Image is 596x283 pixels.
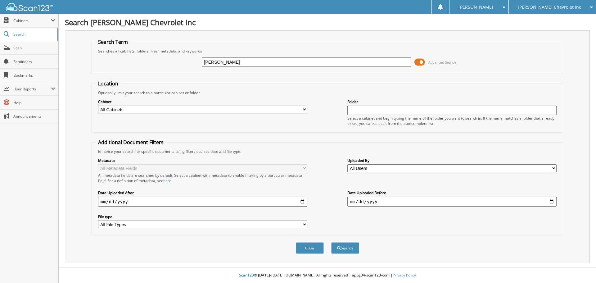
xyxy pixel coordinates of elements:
div: Enhance your search for specific documents using filters such as date and file type. [95,149,560,154]
div: All metadata fields are searched by default. Select a cabinet with metadata to enable filtering b... [98,173,307,183]
span: [PERSON_NAME] Chevrolet Inc [518,5,581,9]
a: here [163,178,171,183]
h1: Search [PERSON_NAME] Chevrolet Inc [65,17,590,27]
span: Scan [13,45,55,51]
iframe: Chat Widget [565,253,596,283]
label: Uploaded By [347,158,557,163]
span: Bookmarks [13,73,55,78]
button: Clear [296,242,324,254]
span: Reminders [13,59,55,64]
span: [PERSON_NAME] [458,5,493,9]
legend: Search Term [95,39,131,45]
legend: Additional Document Filters [95,139,167,146]
div: Optionally limit your search to a particular cabinet or folder [95,90,560,95]
div: © [DATE]-[DATE] [DOMAIN_NAME]. All rights reserved | appg04-scan123-com | [59,268,596,283]
input: start [98,197,307,207]
legend: Location [95,80,121,87]
span: Help [13,100,55,105]
span: Announcements [13,114,55,119]
span: Scan123 [239,272,254,278]
label: Date Uploaded Before [347,190,557,195]
label: Cabinet [98,99,307,104]
label: File type [98,214,307,219]
span: User Reports [13,86,51,92]
span: Advanced Search [428,60,456,65]
input: end [347,197,557,207]
button: Search [331,242,359,254]
a: Privacy Policy [393,272,416,278]
img: scan123-logo-white.svg [6,3,53,11]
div: Searches all cabinets, folders, files, metadata, and keywords [95,48,560,54]
label: Date Uploaded After [98,190,307,195]
label: Metadata [98,158,307,163]
span: Cabinets [13,18,51,23]
div: Select a cabinet and begin typing the name of the folder you want to search in. If the name match... [347,116,557,126]
label: Folder [347,99,557,104]
span: Search [13,32,54,37]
